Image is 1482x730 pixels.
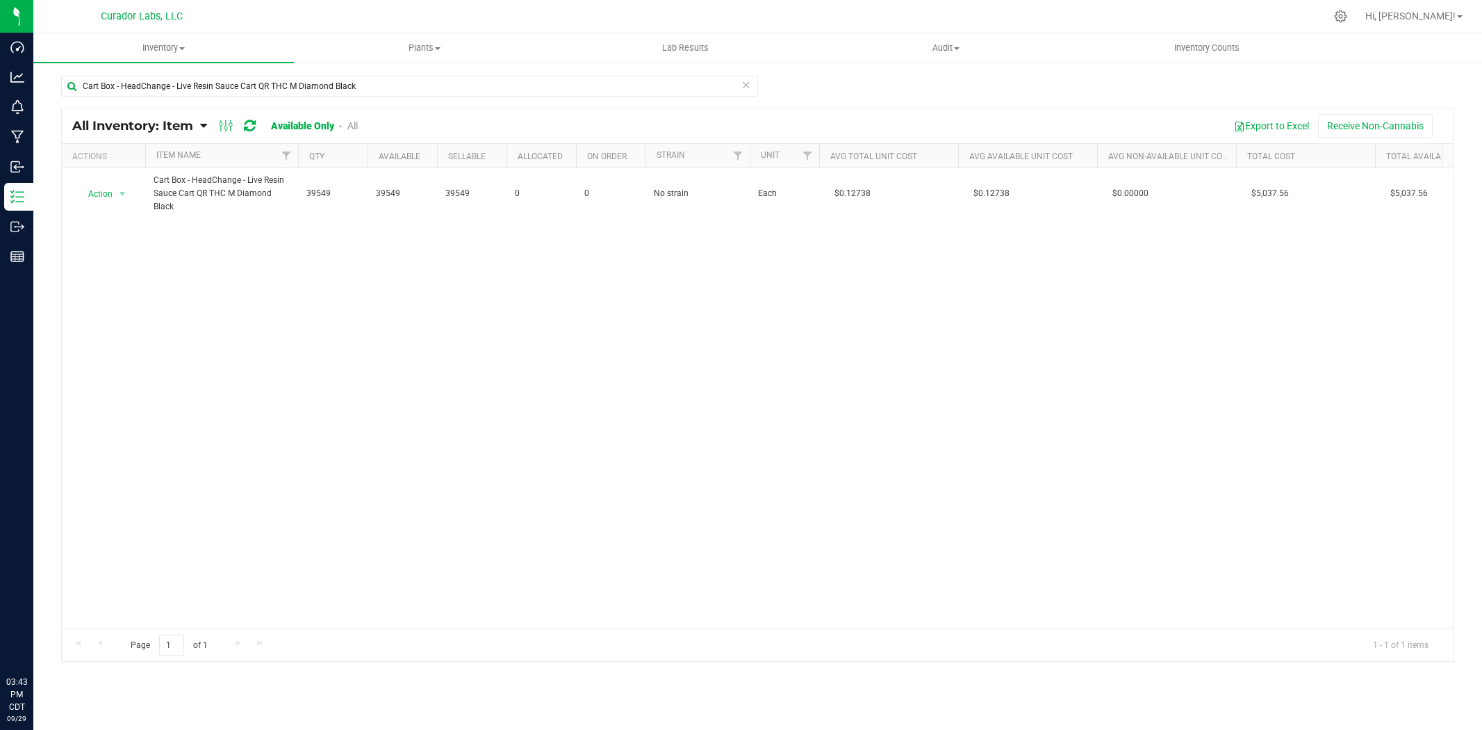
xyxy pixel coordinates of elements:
[1076,33,1337,63] a: Inventory Counts
[6,676,27,713] p: 03:43 PM CDT
[72,118,200,133] a: All Inventory: Item
[1225,114,1318,138] button: Export to Excel
[1365,10,1456,22] span: Hi, [PERSON_NAME]!
[816,33,1076,63] a: Audit
[1108,152,1232,161] a: Avg Non-Available Unit Cost
[727,144,750,168] a: Filter
[10,40,24,54] inline-svg: Dashboard
[741,76,751,94] span: Clear
[72,118,193,133] span: All Inventory: Item
[445,187,498,200] span: 39549
[816,42,1076,54] span: Audit
[10,160,24,174] inline-svg: Inbound
[830,152,917,161] a: Avg Total Unit Cost
[1332,10,1349,23] div: Manage settings
[156,150,201,160] a: Item Name
[101,10,183,22] span: Curador Labs, LLC
[828,184,878,204] span: $0.12738
[72,152,140,161] div: Actions
[114,184,131,204] span: select
[761,150,780,160] a: Unit
[657,150,685,160] a: Strain
[6,713,27,724] p: 09/29
[41,617,58,633] iframe: Resource center unread badge
[61,76,758,97] input: Search Item Name, Retail Display Name, SKU, Part Number...
[10,70,24,84] inline-svg: Analytics
[587,152,627,161] a: On Order
[376,187,429,200] span: 39549
[966,184,1016,204] span: $0.12738
[654,187,741,200] span: No strain
[448,152,486,161] a: Sellable
[306,187,359,200] span: 39549
[33,33,294,63] a: Inventory
[1383,184,1435,204] span: $5,037.56
[1105,184,1155,204] span: $0.00000
[379,152,420,161] a: Available
[969,152,1073,161] a: Avg Available Unit Cost
[295,42,554,54] span: Plants
[515,187,568,200] span: 0
[10,100,24,114] inline-svg: Monitoring
[271,120,334,131] a: Available Only
[1386,152,1478,161] a: Total Available Cost
[518,152,563,161] a: Allocated
[14,619,56,660] iframe: Resource center
[584,187,637,200] span: 0
[309,152,324,161] a: Qty
[1362,635,1440,656] span: 1 - 1 of 1 items
[796,144,819,168] a: Filter
[1155,42,1258,54] span: Inventory Counts
[159,635,184,656] input: 1
[76,184,113,204] span: Action
[555,33,816,63] a: Lab Results
[294,33,554,63] a: Plants
[119,635,219,656] span: Page of 1
[10,250,24,263] inline-svg: Reports
[10,220,24,234] inline-svg: Outbound
[643,42,727,54] span: Lab Results
[275,144,298,168] a: Filter
[10,190,24,204] inline-svg: Inventory
[758,187,811,200] span: Each
[1318,114,1433,138] button: Receive Non-Cannabis
[347,120,358,131] a: All
[33,42,294,54] span: Inventory
[1247,152,1295,161] a: Total Cost
[154,174,290,214] span: Cart Box - HeadChange - Live Resin Sauce Cart QR THC M Diamond Black
[1244,184,1296,204] span: $5,037.56
[10,130,24,144] inline-svg: Manufacturing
